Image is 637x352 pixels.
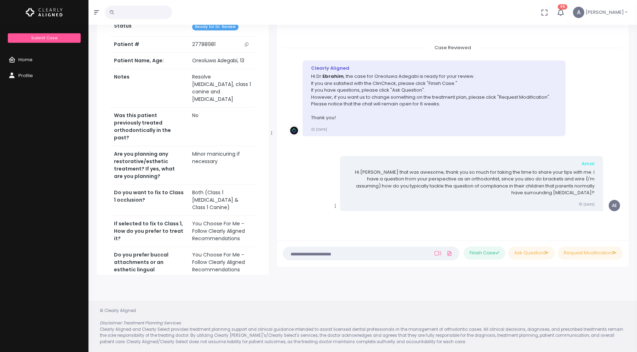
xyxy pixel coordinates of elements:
td: Oreoluwa Adegabi, 13 [188,53,256,69]
th: Do you prefer buccal attachments or an esthetic lingual attachment protocol? [110,247,188,285]
td: Minor manicuring if necessary [188,146,256,185]
th: If selected to fix to Class 1, How do you prefer to treat it? [110,216,188,247]
th: Status [110,18,188,36]
p: Hi [PERSON_NAME] that was awesome, thank you so much for taking the time to share your tips with ... [349,169,595,196]
td: You Choose For Me - Follow Clearly Aligned Recommendations [188,216,256,247]
span: 46 [558,4,567,10]
th: Are you planning any restorative/esthetic treatment? If yes, what are you planning? [110,146,188,185]
div: scrollable content [283,33,623,233]
span: AE [609,200,620,211]
span: Profile [18,72,33,79]
button: Ask Question [508,247,555,260]
td: 27788981 [188,36,256,53]
th: Do you want to fix to Class 1 occlusion? [110,185,188,216]
span: Ready for Dr. Review [192,24,239,30]
th: Notes [110,69,188,108]
a: Add Files [445,247,454,260]
a: Submit Case [8,33,80,43]
small: [DATE] [311,127,327,132]
button: Finish Case [464,247,505,260]
p: Hi Dr. , the case for Oreoluwa Adegabi is ready for your review. If you are satisfied with the Cl... [311,73,557,121]
button: Request Modification [558,247,623,260]
span: Home [18,56,33,63]
th: Was this patient previously treated orthodontically in the past? [110,108,188,146]
div: Clearly Aligned [311,65,557,72]
td: No [188,108,256,146]
td: Both (Class 1 [MEDICAL_DATA] & Class 1 Canine) [188,185,256,216]
span: Case Reviewed [426,42,480,53]
th: Patient Name, Age: [110,53,188,69]
a: Add Loom Video [433,250,442,256]
td: You Choose For Me - Follow Clearly Aligned Recommendations [188,247,256,285]
div: © Clearly Aligned Clearly Aligned and Clearly Select provides treatment planning support and clin... [93,308,633,345]
span: A [573,7,584,18]
span: Submit Case [31,35,57,41]
td: Resolve [MEDICAL_DATA], class 1 canine and [MEDICAL_DATA] [188,69,256,108]
em: Disclaimer: Treatment Planning Services [100,320,181,326]
img: Logo Horizontal [26,5,63,20]
div: Amal [349,160,595,167]
th: Patient # [110,36,188,53]
span: [PERSON_NAME] [586,9,624,16]
b: Ebrahim [322,73,344,80]
small: [DATE] [579,202,595,207]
